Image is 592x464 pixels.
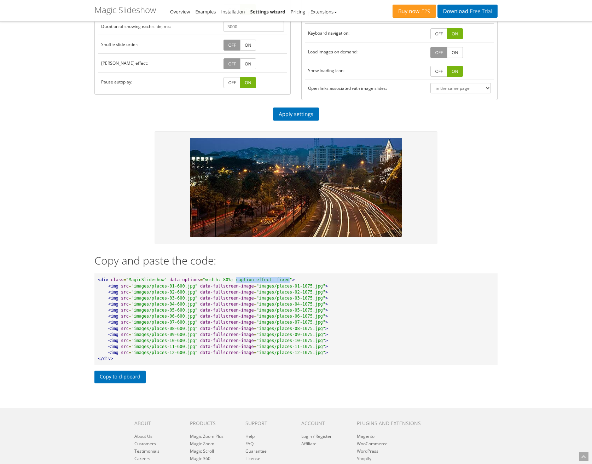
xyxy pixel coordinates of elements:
[134,448,159,454] a: Testimonials
[108,344,118,349] span: <img
[94,371,146,383] button: Copy to clipboard
[200,314,254,319] span: data-fullscreen-image
[108,326,118,331] span: <img
[357,456,371,462] a: Shopify
[254,326,256,331] span: =
[108,350,118,355] span: <img
[250,8,285,15] a: Settings wizard
[111,277,123,282] span: class
[325,290,328,295] span: >
[325,344,328,349] span: >
[108,320,118,325] span: <img
[121,338,129,343] span: src
[121,296,129,301] span: src
[129,320,131,325] span: =
[245,441,254,447] a: FAQ
[200,284,254,289] span: data-fullscreen-image
[129,308,131,313] span: =
[245,448,267,454] a: Guarantee
[131,290,198,295] span: "images/places-02-600.jpg"
[108,284,118,289] span: <img
[325,284,328,289] span: >
[325,326,328,331] span: >
[190,441,214,447] a: Magic Zoom
[430,66,447,77] a: OFF
[256,314,325,319] span: "images/places-06-1075.jpg"
[240,77,256,88] a: ON
[325,332,328,337] span: >
[224,58,240,69] a: OFF
[190,456,210,462] a: Magic 360
[190,433,224,439] a: Magic Zoom Plus
[254,332,256,337] span: =
[131,302,198,307] span: "images/places-04-600.jpg"
[131,284,198,289] span: "images/places-01-600.jpg"
[121,344,129,349] span: src
[357,441,388,447] a: WooCommerce
[131,338,198,343] span: "images/places-10-600.jpg"
[131,308,198,313] span: "images/places-05-600.jpg"
[325,338,328,343] span: >
[256,350,325,355] span: "images/places-12-1075.jpg"
[94,5,156,14] h1: Magic Slideshow
[108,290,118,295] span: <img
[254,344,256,349] span: =
[129,290,131,295] span: =
[98,72,221,91] td: Pause autoplay:
[254,284,256,289] span: =
[254,302,256,307] span: =
[430,28,447,39] a: OFF
[256,332,325,337] span: "images/places-09-1075.jpg"
[190,420,235,426] h6: Products
[200,344,254,349] span: data-fullscreen-image
[129,344,131,349] span: =
[245,456,260,462] a: License
[200,338,254,343] span: data-fullscreen-image
[301,441,317,447] a: Affiliate
[131,296,198,301] span: "images/places-03-600.jpg"
[254,350,256,355] span: =
[325,314,328,319] span: >
[256,290,325,295] span: "images/places-02-1075.jpg"
[129,350,131,355] span: =
[256,344,325,349] span: "images/places-11-1075.jpg"
[245,420,290,426] h6: Support
[123,277,126,282] span: =
[305,24,428,42] td: Keyboard navigation:
[200,308,254,313] span: data-fullscreen-image
[121,284,129,289] span: src
[301,420,346,426] h6: Account
[129,326,131,331] span: =
[131,320,198,325] span: "images/places-07-600.jpg"
[221,8,245,15] a: Installation
[447,66,463,77] a: ON
[310,8,337,15] a: Extensions
[393,5,436,18] a: Buy now£29
[129,338,131,343] span: =
[129,296,131,301] span: =
[200,302,254,307] span: data-fullscreen-image
[108,296,118,301] span: <img
[325,296,328,301] span: >
[447,28,463,39] a: ON
[430,47,447,58] a: OFF
[121,290,129,295] span: src
[131,332,198,337] span: "images/places-09-600.jpg"
[254,338,256,343] span: =
[200,290,254,295] span: data-fullscreen-image
[254,320,256,325] span: =
[98,54,221,72] td: [PERSON_NAME] effect:
[134,456,150,462] a: Careers
[131,314,198,319] span: "images/places-06-600.jpg"
[129,302,131,307] span: =
[98,277,108,282] span: <div
[325,302,328,307] span: >
[254,290,256,295] span: =
[170,8,190,15] a: Overview
[291,8,305,15] a: Pricing
[256,320,325,325] span: "images/places-07-1075.jpg"
[254,308,256,313] span: =
[98,35,221,54] td: Shuffle slide order:
[447,47,463,58] a: ON
[305,80,428,97] td: Open links associated with image slides:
